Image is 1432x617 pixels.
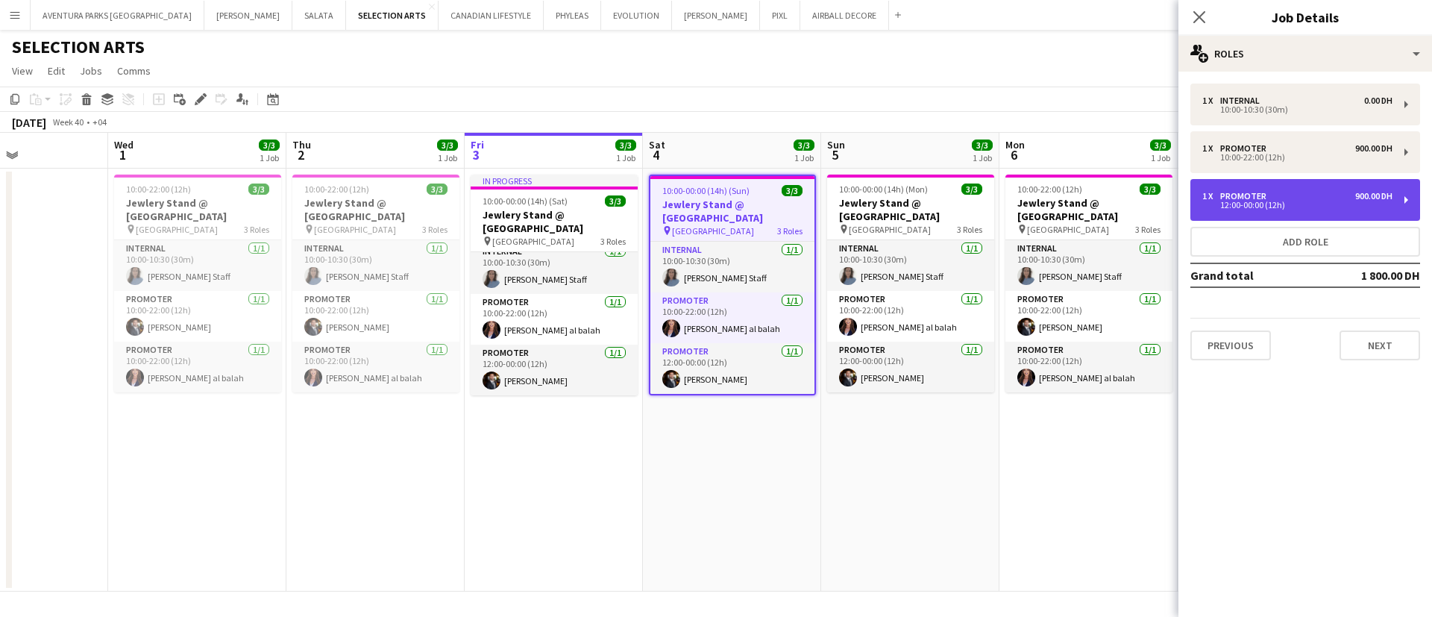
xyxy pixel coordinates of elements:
h1: SELECTION ARTS [12,36,145,58]
app-card-role: Internal1/110:00-10:30 (30m)[PERSON_NAME] Staff [827,240,994,291]
span: 3/3 [427,184,447,195]
app-card-role: Promoter1/110:00-22:00 (12h)[PERSON_NAME] [292,291,459,342]
div: 1 Job [1151,152,1170,163]
div: In progress [471,175,638,187]
span: 3/3 [437,140,458,151]
div: 10:00-00:00 (14h) (Sun)3/3Jewlery Stand @ [GEOGRAPHIC_DATA] [GEOGRAPHIC_DATA]3 RolesInternal1/110... [649,175,816,395]
span: 3/3 [1140,184,1161,195]
app-card-role: Promoter1/110:00-22:00 (12h)[PERSON_NAME] al balah [650,292,814,343]
div: Roles [1178,36,1432,72]
app-card-role: Internal1/110:00-10:30 (30m)[PERSON_NAME] Staff [471,243,638,294]
h3: Job Details [1178,7,1432,27]
span: 3/3 [259,140,280,151]
app-card-role: Promoter1/110:00-22:00 (12h)[PERSON_NAME] al balah [114,342,281,392]
span: 3 Roles [244,224,269,235]
div: 10:00-00:00 (14h) (Mon)3/3Jewlery Stand @ [GEOGRAPHIC_DATA] [GEOGRAPHIC_DATA]3 RolesInternal1/110... [827,175,994,392]
div: 1 Job [973,152,992,163]
div: 1 x [1202,191,1220,201]
span: 3/3 [794,140,814,151]
span: Thu [292,138,311,151]
span: [GEOGRAPHIC_DATA] [672,225,754,237]
span: View [12,64,33,78]
button: AIRBALL DECORE [800,1,889,30]
div: 1 x [1202,143,1220,154]
app-job-card: 10:00-22:00 (12h)3/3Jewlery Stand @ [GEOGRAPHIC_DATA] [GEOGRAPHIC_DATA]3 RolesInternal1/110:00-10... [292,175,459,392]
app-job-card: In progress10:00-00:00 (14h) (Sat)3/3Jewlery Stand @ [GEOGRAPHIC_DATA] [GEOGRAPHIC_DATA]3 RolesIn... [471,175,638,395]
div: 900.00 DH [1355,143,1392,154]
button: Add role [1190,227,1420,257]
h3: Jewlery Stand @ [GEOGRAPHIC_DATA] [292,196,459,223]
div: Internal [1220,95,1266,106]
button: PHYLEAS [544,1,601,30]
app-card-role: Promoter1/110:00-22:00 (12h)[PERSON_NAME] [114,291,281,342]
app-card-role: Promoter1/110:00-22:00 (12h)[PERSON_NAME] al balah [471,294,638,345]
span: Sun [827,138,845,151]
div: 0.00 DH [1364,95,1392,106]
button: SALATA [292,1,346,30]
span: 3/3 [961,184,982,195]
div: 10:00-10:30 (30m) [1202,106,1392,113]
span: 3/3 [248,184,269,195]
span: 3 Roles [1135,224,1161,235]
div: 1 Job [260,152,279,163]
span: 10:00-00:00 (14h) (Mon) [839,184,928,195]
span: [GEOGRAPHIC_DATA] [492,236,574,247]
span: Comms [117,64,151,78]
span: Mon [1005,138,1025,151]
span: [GEOGRAPHIC_DATA] [314,224,396,235]
div: 12:00-00:00 (12h) [1202,201,1392,209]
app-card-role: Internal1/110:00-10:30 (30m)[PERSON_NAME] Staff [114,240,281,291]
app-card-role: Promoter1/112:00-00:00 (12h)[PERSON_NAME] [471,345,638,395]
span: 3/3 [1150,140,1171,151]
div: 1 Job [616,152,635,163]
button: CANADIAN LIFESTYLE [439,1,544,30]
a: View [6,61,39,81]
span: 10:00-22:00 (12h) [304,184,369,195]
span: 5 [825,146,845,163]
app-card-role: Promoter1/112:00-00:00 (12h)[PERSON_NAME] [827,342,994,392]
span: 3 Roles [957,224,982,235]
app-job-card: 10:00-22:00 (12h)3/3Jewlery Stand @ [GEOGRAPHIC_DATA] [GEOGRAPHIC_DATA]3 RolesInternal1/110:00-10... [114,175,281,392]
button: Next [1340,331,1420,360]
a: Edit [42,61,71,81]
div: 10:00-22:00 (12h) [1202,154,1392,161]
a: Jobs [74,61,108,81]
span: 4 [647,146,665,163]
td: 1 800.00 DH [1326,263,1420,287]
span: 3 Roles [600,236,626,247]
button: PIXL [760,1,800,30]
span: 10:00-22:00 (12h) [1017,184,1082,195]
span: 3 Roles [422,224,447,235]
span: [GEOGRAPHIC_DATA] [1027,224,1109,235]
h3: Jewlery Stand @ [GEOGRAPHIC_DATA] [114,196,281,223]
a: Comms [111,61,157,81]
app-card-role: Internal1/110:00-10:30 (30m)[PERSON_NAME] Staff [1005,240,1172,291]
td: Grand total [1190,263,1326,287]
div: [DATE] [12,115,46,130]
div: 1 Job [794,152,814,163]
span: Edit [48,64,65,78]
button: [PERSON_NAME] [204,1,292,30]
span: 2 [290,146,311,163]
app-card-role: Promoter1/112:00-00:00 (12h)[PERSON_NAME] [650,343,814,394]
app-card-role: Promoter1/110:00-22:00 (12h)[PERSON_NAME] [1005,291,1172,342]
div: 900.00 DH [1355,191,1392,201]
span: 10:00-00:00 (14h) (Sun) [662,185,750,196]
app-card-role: Internal1/110:00-10:30 (30m)[PERSON_NAME] Staff [650,242,814,292]
div: Promoter [1220,191,1272,201]
span: Sat [649,138,665,151]
app-job-card: 10:00-22:00 (12h)3/3Jewlery Stand @ [GEOGRAPHIC_DATA] [GEOGRAPHIC_DATA]3 RolesInternal1/110:00-10... [1005,175,1172,392]
div: +04 [92,116,107,128]
button: EVOLUTION [601,1,672,30]
span: 3/3 [972,140,993,151]
span: 3/3 [605,195,626,207]
div: 1 Job [438,152,457,163]
app-card-role: Promoter1/110:00-22:00 (12h)[PERSON_NAME] al balah [1005,342,1172,392]
span: Wed [114,138,134,151]
app-card-role: Internal1/110:00-10:30 (30m)[PERSON_NAME] Staff [292,240,459,291]
div: 1 x [1202,95,1220,106]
